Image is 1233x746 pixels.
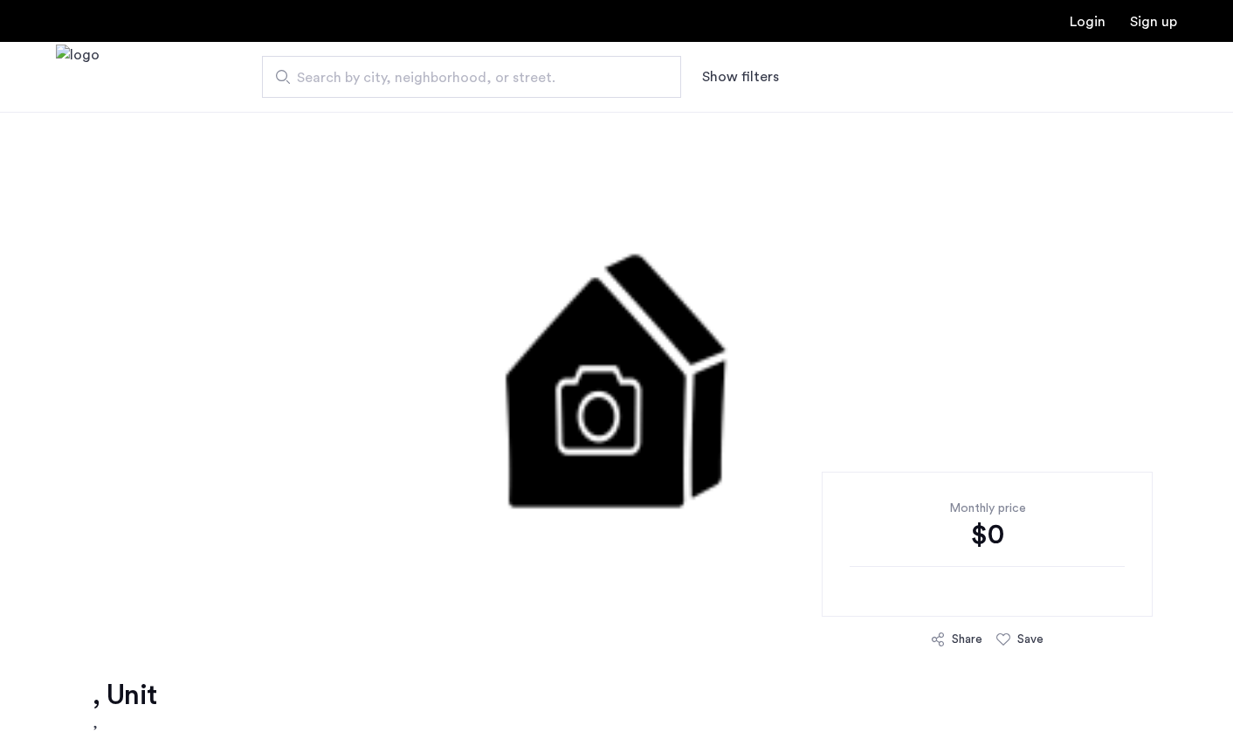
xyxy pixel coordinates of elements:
h1: , Unit [93,678,156,713]
div: Save [1017,631,1044,648]
input: Apartment Search [262,56,681,98]
a: , Unit, [93,678,156,734]
a: Login [1070,15,1106,29]
div: Monthly price [850,500,1125,517]
img: logo [56,45,100,110]
div: $0 [850,517,1125,552]
div: Share [952,631,982,648]
button: Show or hide filters [702,66,779,87]
a: Cazamio Logo [56,45,100,110]
span: Search by city, neighborhood, or street. [297,67,632,88]
a: Registration [1130,15,1177,29]
img: 2.gif [222,112,1011,636]
h2: , [93,713,156,734]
